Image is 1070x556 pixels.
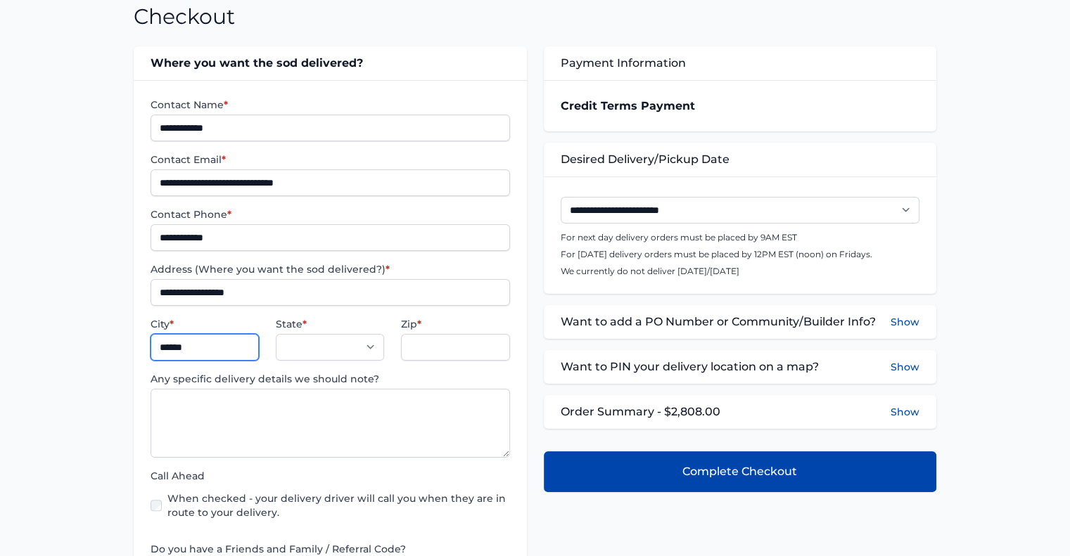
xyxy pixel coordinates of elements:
span: Order Summary - $2,808.00 [561,403,720,420]
button: Show [891,313,919,330]
label: Contact Phone [151,207,509,221]
label: Contact Name [151,98,509,112]
label: Contact Email [151,153,509,167]
label: State [276,317,384,331]
p: For [DATE] delivery orders must be placed by 12PM EST (noon) on Fridays. [561,249,919,260]
div: Payment Information [544,46,936,80]
button: Complete Checkout [544,451,936,492]
label: City [151,317,259,331]
label: Address (Where you want the sod delivered?) [151,262,509,276]
label: Call Ahead [151,469,509,483]
span: Want to add a PO Number or Community/Builder Info? [561,313,876,330]
p: We currently do not deliver [DATE]/[DATE] [561,266,919,277]
label: Any specific delivery details we should note? [151,372,509,386]
span: Want to PIN your delivery location on a map? [561,358,819,375]
span: Complete Checkout [682,463,797,480]
strong: Credit Terms Payment [561,99,695,112]
h1: Checkout [134,4,235,30]
label: When checked - your delivery driver will call you when they are in route to your delivery. [167,491,509,519]
label: Do you have a Friends and Family / Referral Code? [151,542,509,556]
button: Show [891,358,919,375]
label: Zip [401,317,509,331]
p: For next day delivery orders must be placed by 9AM EST [561,232,919,243]
div: Desired Delivery/Pickup Date [544,143,936,176]
button: Show [891,405,919,419]
div: Where you want the sod delivered? [134,46,526,80]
